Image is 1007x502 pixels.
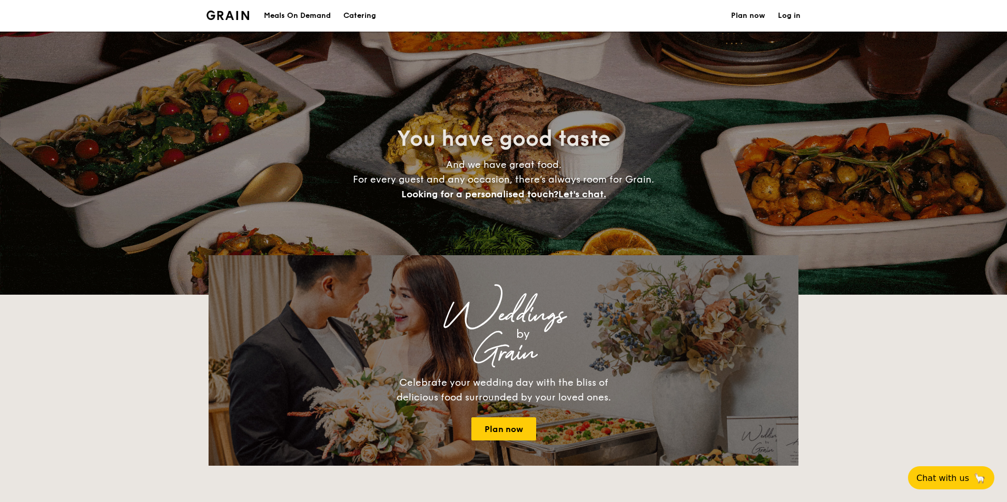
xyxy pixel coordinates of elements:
[908,466,994,489] button: Chat with us🦙
[206,11,249,20] a: Logotype
[385,375,622,405] div: Celebrate your wedding day with the bliss of delicious food surrounded by your loved ones.
[471,417,536,440] a: Plan now
[206,11,249,20] img: Grain
[340,325,706,344] div: by
[973,472,986,484] span: 🦙
[301,306,706,325] div: Weddings
[558,188,606,200] span: Let's chat.
[916,473,969,483] span: Chat with us
[209,245,798,255] div: Loading menus magically...
[301,344,706,363] div: Grain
